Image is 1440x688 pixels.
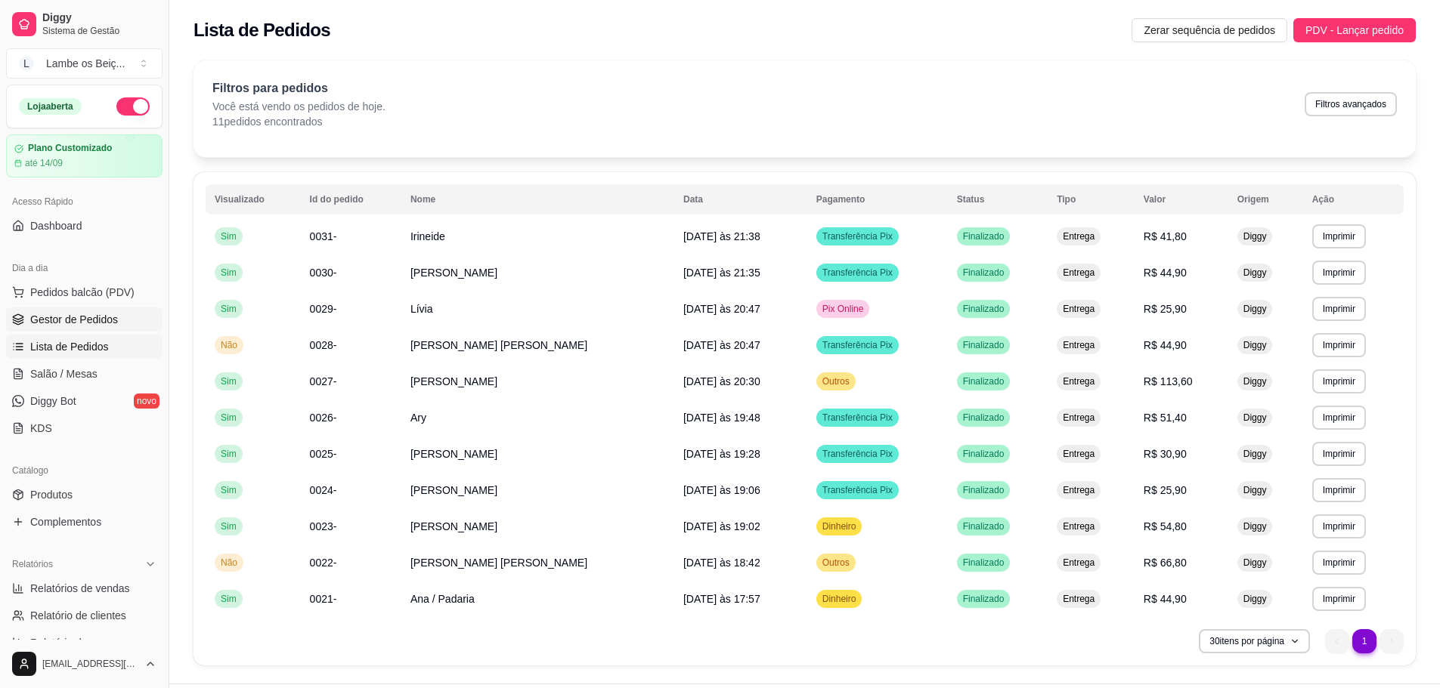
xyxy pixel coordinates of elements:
[19,98,82,115] div: Loja aberta
[1060,339,1098,351] span: Entrega
[1318,622,1411,661] nav: pagination navigation
[683,593,760,605] span: [DATE] às 17:57
[819,593,859,605] span: Dinheiro
[1303,184,1404,214] th: Ação
[42,25,156,37] span: Sistema de Gestão
[410,339,587,351] span: [PERSON_NAME] [PERSON_NAME]
[683,557,760,569] span: [DATE] às 18:42
[683,448,760,460] span: [DATE] às 19:28
[30,339,109,354] span: Lista de Pedidos
[218,593,240,605] span: Sim
[1312,369,1366,393] button: Imprimir
[30,366,98,381] span: Salão / Mesas
[948,184,1048,214] th: Status
[1144,448,1187,460] span: R$ 30,90
[116,97,150,116] button: Alterar Status
[218,339,240,351] span: Não
[1312,224,1366,248] button: Imprimir
[410,520,497,532] span: [PERSON_NAME]
[683,520,760,532] span: [DATE] às 19:02
[674,184,807,214] th: Data
[25,157,63,169] article: até 14/09
[1060,520,1098,532] span: Entrega
[1060,484,1098,496] span: Entrega
[310,303,337,315] span: 0029-
[1144,484,1187,496] span: R$ 25,90
[1305,92,1397,116] button: Filtros avançados
[1048,184,1135,214] th: Tipo
[212,79,386,97] p: Filtros para pedidos
[1060,303,1098,315] span: Entrega
[1144,557,1187,569] span: R$ 66,80
[6,483,163,507] a: Produtos
[683,303,760,315] span: [DATE] às 20:47
[310,267,337,279] span: 0030-
[6,6,163,42] a: DiggySistema de Gestão
[410,230,445,242] span: Irineide
[683,230,760,242] span: [DATE] às 21:38
[683,339,760,351] span: [DATE] às 20:47
[819,230,896,242] span: Transferência Pix
[30,487,73,502] span: Produtos
[819,375,853,387] span: Outros
[1060,267,1098,279] span: Entrega
[1312,514,1366,538] button: Imprimir
[6,362,163,386] a: Salão / Mesas
[1144,520,1187,532] span: R$ 54,80
[310,557,337,569] span: 0022-
[819,303,867,315] span: Pix Online
[401,184,674,214] th: Nome
[46,56,125,71] div: Lambe os Beiç ...
[310,448,337,460] span: 0025-
[30,421,52,436] span: KDS
[6,646,163,682] button: [EMAIL_ADDRESS][DOMAIN_NAME]
[6,214,163,238] a: Dashboard
[1240,412,1270,424] span: Diggy
[410,557,587,569] span: [PERSON_NAME] [PERSON_NAME]
[960,339,1008,351] span: Finalizado
[194,18,330,42] h2: Lista de Pedidos
[960,230,1008,242] span: Finalizado
[1228,184,1303,214] th: Origem
[6,458,163,483] div: Catálogo
[683,375,760,387] span: [DATE] às 20:30
[960,448,1008,460] span: Finalizado
[218,557,240,569] span: Não
[1293,18,1416,42] button: PDV - Lançar pedido
[6,576,163,600] a: Relatórios de vendas
[683,484,760,496] span: [DATE] às 19:06
[6,335,163,359] a: Lista de Pedidos
[30,285,135,300] span: Pedidos balcão (PDV)
[1240,557,1270,569] span: Diggy
[1240,230,1270,242] span: Diggy
[960,593,1008,605] span: Finalizado
[310,375,337,387] span: 0027-
[1199,629,1310,653] button: 30itens por página
[819,520,859,532] span: Dinheiro
[310,230,337,242] span: 0031-
[6,134,163,177] a: Plano Customizadoaté 14/09
[960,303,1008,315] span: Finalizado
[1144,339,1187,351] span: R$ 44,90
[218,267,240,279] span: Sim
[819,339,896,351] span: Transferência Pix
[819,412,896,424] span: Transferência Pix
[819,484,896,496] span: Transferência Pix
[1060,375,1098,387] span: Entrega
[807,184,948,214] th: Pagamento
[683,412,760,424] span: [DATE] às 19:48
[819,448,896,460] span: Transferência Pix
[218,412,240,424] span: Sim
[12,558,53,570] span: Relatórios
[1144,230,1187,242] span: R$ 41,80
[6,256,163,280] div: Dia a dia
[6,603,163,628] a: Relatório de clientes
[30,581,130,596] span: Relatórios de vendas
[1240,303,1270,315] span: Diggy
[301,184,401,214] th: Id do pedido
[960,375,1008,387] span: Finalizado
[410,303,433,315] span: Lívia
[1240,375,1270,387] span: Diggy
[1312,587,1366,611] button: Imprimir
[1312,478,1366,502] button: Imprimir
